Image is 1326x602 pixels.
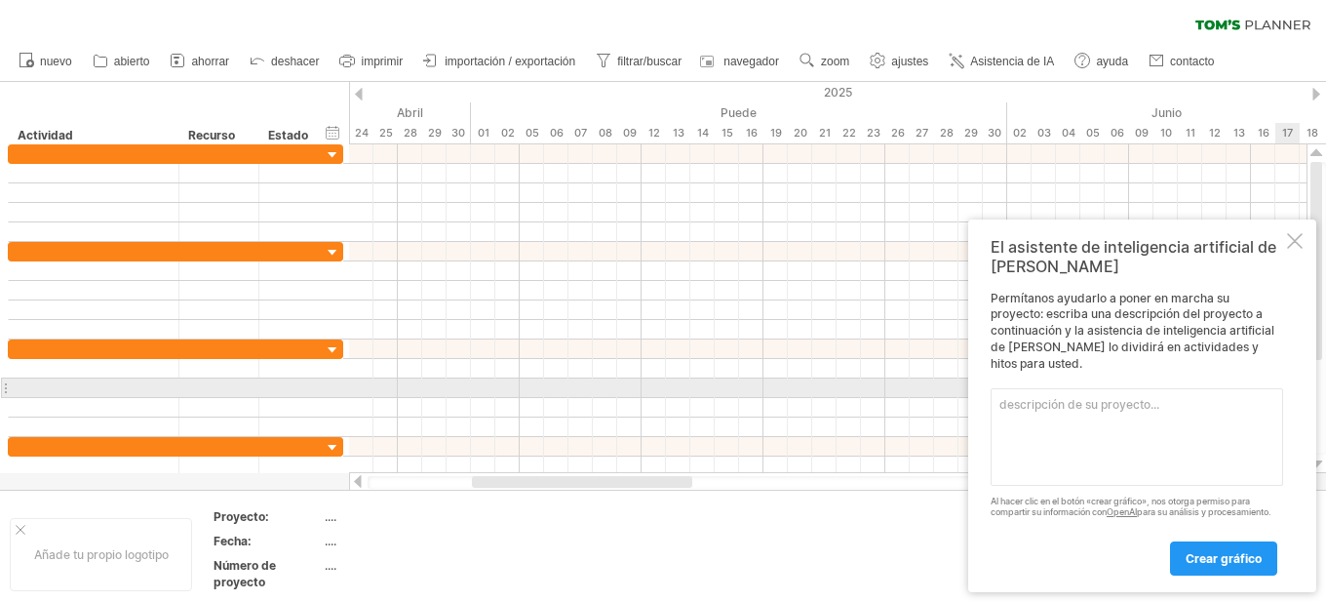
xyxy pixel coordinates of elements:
font: 26 [891,126,905,140]
div: Miércoles, 11 de junio de 2025 [1178,123,1202,143]
div: Martes, 6 de mayo de 2025 [544,123,568,143]
a: crear gráfico [1170,542,1277,576]
font: nuevo [40,55,72,68]
font: 13 [673,126,684,140]
a: ayuda [1070,49,1134,74]
font: 28 [404,126,417,140]
font: Añade tu propio logotipo [34,547,169,562]
div: Jueves, 12 de junio de 2025 [1202,123,1227,143]
font: Fecha: [214,534,252,548]
div: Viernes, 25 de abril de 2025 [373,123,398,143]
font: 18 [1306,126,1318,140]
div: Jueves, 1 de mayo de 2025 [471,123,495,143]
font: .... [325,509,336,524]
font: ahorrar [191,55,229,68]
div: Martes, 27 de mayo de 2025 [910,123,934,143]
div: Lunes, 2 de junio de 2025 [1007,123,1032,143]
font: Actividad [18,128,73,142]
a: filtrar/buscar [591,49,687,74]
font: 05 [1086,126,1100,140]
font: 02 [1013,126,1027,140]
font: 27 [916,126,928,140]
font: 15 [721,126,733,140]
font: 21 [819,126,831,140]
font: Proyecto: [214,509,269,524]
div: Miércoles, 21 de mayo de 2025 [812,123,837,143]
div: Viernes, 2 de mayo de 2025 [495,123,520,143]
a: ajustes [865,49,934,74]
font: crear gráfico [1186,551,1262,566]
div: Lunes, 5 de mayo de 2025 [520,123,544,143]
font: abierto [114,55,150,68]
font: contacto [1170,55,1214,68]
font: Al hacer clic en el botón «crear gráfico», nos otorga permiso para compartir su información con [991,496,1250,517]
font: 22 [842,126,856,140]
div: Lunes, 19 de mayo de 2025 [763,123,788,143]
font: 29 [964,126,978,140]
font: zoom [821,55,849,68]
font: 10 [1160,126,1172,140]
div: Miércoles, 30 de abril de 2025 [447,123,471,143]
div: Mayo de 2025 [471,102,1007,123]
a: OpenAI [1107,506,1137,517]
font: .... [325,558,336,573]
font: 28 [940,126,954,140]
a: nuevo [14,49,78,74]
div: Viernes, 23 de mayo de 2025 [861,123,885,143]
div: Viernes, 16 de mayo de 2025 [739,123,763,143]
div: Lunes, 16 de junio de 2025 [1251,123,1275,143]
font: Estado [268,128,308,142]
div: Martes, 3 de junio de 2025 [1032,123,1056,143]
div: Viernes, 30 de mayo de 2025 [983,123,1007,143]
font: 14 [697,126,709,140]
font: para su análisis y procesamiento. [1137,506,1271,517]
div: Jueves, 5 de junio de 2025 [1080,123,1105,143]
font: Abril [397,105,423,120]
div: Lunes, 12 de mayo de 2025 [642,123,666,143]
a: imprimir [334,49,409,74]
div: Martes, 29 de abril de 2025 [422,123,447,143]
div: Jueves, 22 de mayo de 2025 [837,123,861,143]
font: 05 [526,126,539,140]
div: Viernes, 9 de mayo de 2025 [617,123,642,143]
font: 23 [867,126,880,140]
font: 29 [428,126,442,140]
font: Asistencia de IA [970,55,1054,68]
div: Jueves, 29 de mayo de 2025 [958,123,983,143]
font: 06 [1111,126,1124,140]
div: Martes, 10 de junio de 2025 [1153,123,1178,143]
font: .... [325,534,336,548]
font: importación / exportación [445,55,575,68]
a: Asistencia de IA [944,49,1060,74]
font: 17 [1282,126,1293,140]
div: Martes, 17 de junio de 2025 [1275,123,1300,143]
div: Miércoles, 7 de mayo de 2025 [568,123,593,143]
font: 09 [1135,126,1149,140]
a: ahorrar [165,49,235,74]
font: Junio [1151,105,1182,120]
font: Recurso [188,128,235,142]
font: imprimir [361,55,403,68]
font: 16 [746,126,758,140]
font: 11 [1186,126,1195,140]
font: ayuda [1096,55,1128,68]
font: deshacer [271,55,319,68]
font: 06 [550,126,564,140]
font: 13 [1233,126,1245,140]
div: Miércoles, 18 de junio de 2025 [1300,123,1324,143]
div: Lunes, 28 de abril de 2025 [398,123,422,143]
font: 25 [379,126,393,140]
font: 12 [648,126,660,140]
font: 19 [770,126,782,140]
div: Martes, 20 de mayo de 2025 [788,123,812,143]
div: Jueves, 8 de mayo de 2025 [593,123,617,143]
font: Número de proyecto [214,558,276,589]
a: navegador [697,49,785,74]
font: filtrar/buscar [617,55,682,68]
div: Lunes, 26 de mayo de 2025 [885,123,910,143]
font: ajustes [891,55,928,68]
font: 03 [1037,126,1051,140]
a: importación / exportación [418,49,581,74]
div: Viernes, 6 de junio de 2025 [1105,123,1129,143]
